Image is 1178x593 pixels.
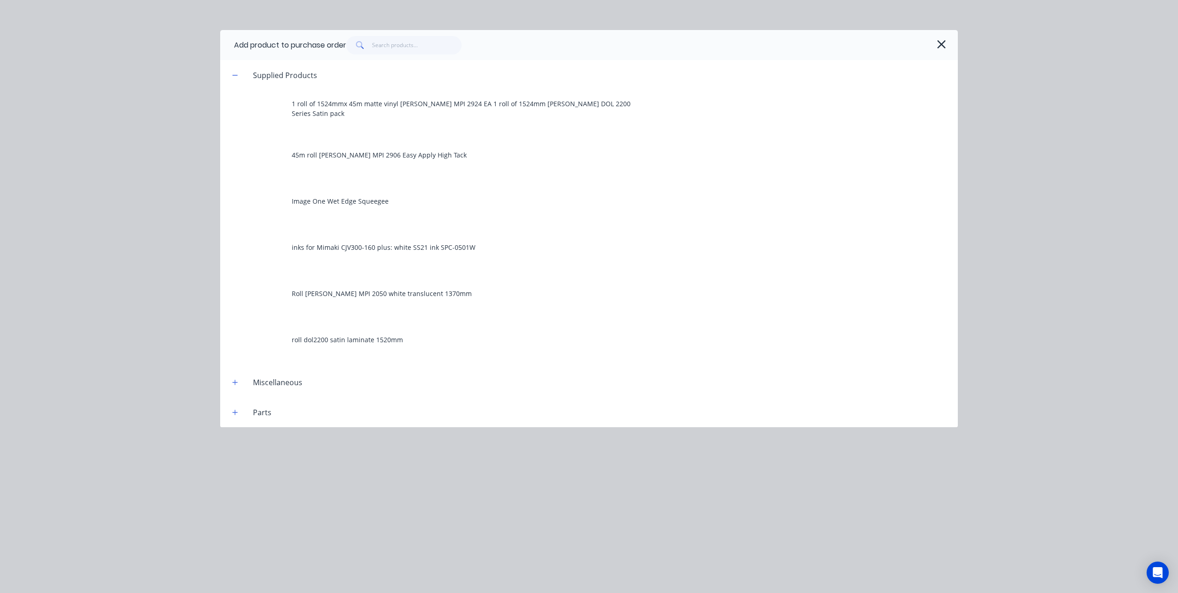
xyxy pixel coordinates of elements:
div: Add product to purchase order [234,40,346,51]
div: Miscellaneous [246,377,310,388]
div: Open Intercom Messenger [1147,562,1169,584]
div: Parts [246,407,279,418]
div: Supplied Products [246,70,325,81]
input: Search products... [372,36,462,54]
